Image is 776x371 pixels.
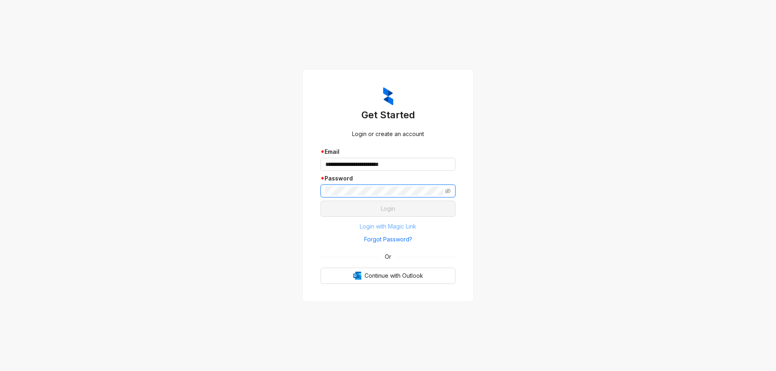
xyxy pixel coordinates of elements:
[321,220,455,233] button: Login with Magic Link
[445,188,451,194] span: eye-invisible
[321,130,455,138] div: Login or create an account
[321,268,455,284] button: OutlookContinue with Outlook
[379,252,397,261] span: Or
[321,201,455,217] button: Login
[360,222,416,231] span: Login with Magic Link
[353,272,361,280] img: Outlook
[365,271,423,280] span: Continue with Outlook
[321,174,455,183] div: Password
[321,233,455,246] button: Forgot Password?
[321,147,455,156] div: Email
[383,87,393,106] img: ZumaIcon
[364,235,412,244] span: Forgot Password?
[321,109,455,122] h3: Get Started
